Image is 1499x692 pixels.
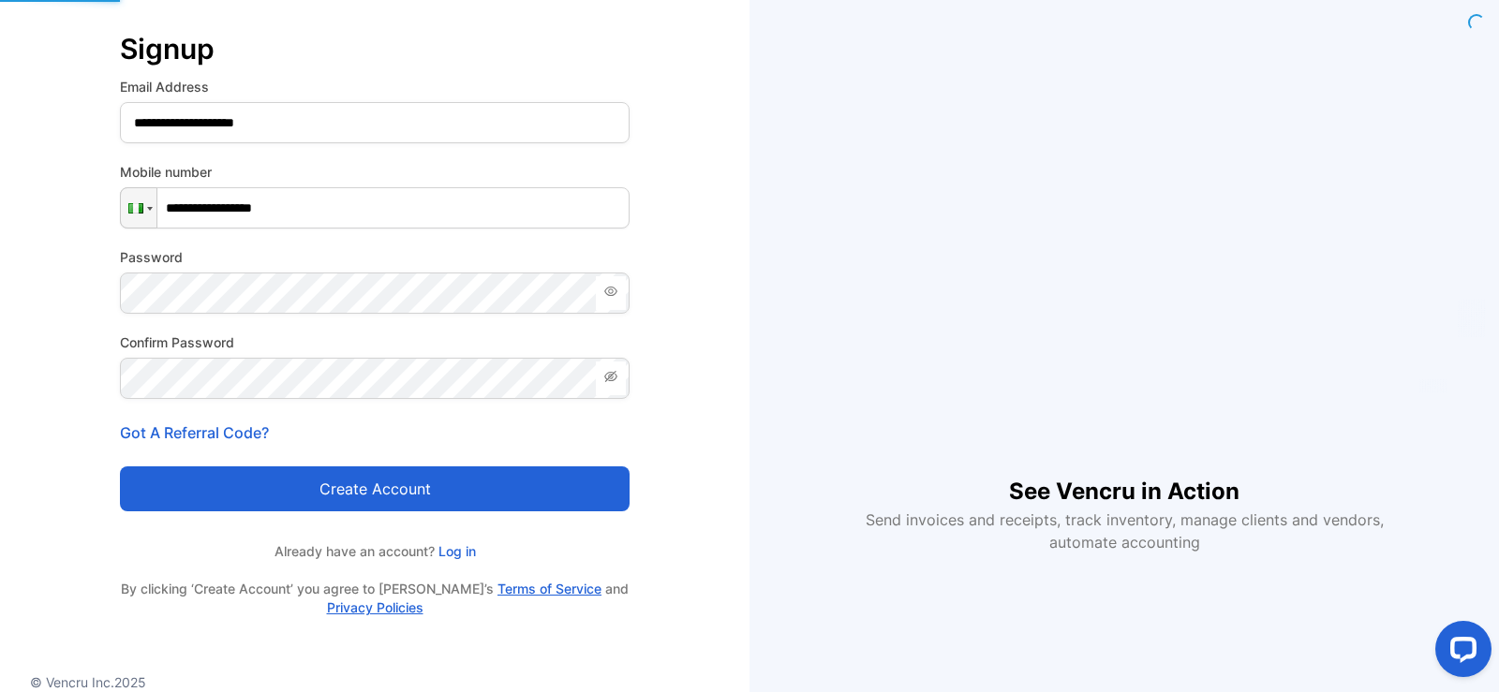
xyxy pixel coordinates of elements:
label: Mobile number [120,162,630,182]
a: Privacy Policies [327,599,423,615]
iframe: LiveChat chat widget [1420,613,1499,692]
p: By clicking ‘Create Account’ you agree to [PERSON_NAME]’s and [120,580,630,617]
p: Already have an account? [120,541,630,561]
p: Send invoices and receipts, track inventory, manage clients and vendors, automate accounting [854,508,1394,553]
label: Password [120,247,630,267]
p: Signup [120,26,630,71]
label: Email Address [120,77,630,96]
a: Terms of Service [497,581,601,596]
button: Create account [120,466,630,511]
a: Log in [435,543,476,559]
div: Nigeria: + 234 [121,188,156,228]
iframe: YouTube video player [853,140,1396,445]
label: Confirm Password [120,332,630,352]
p: Got A Referral Code? [120,421,630,444]
h1: See Vencru in Action [1009,445,1239,508]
